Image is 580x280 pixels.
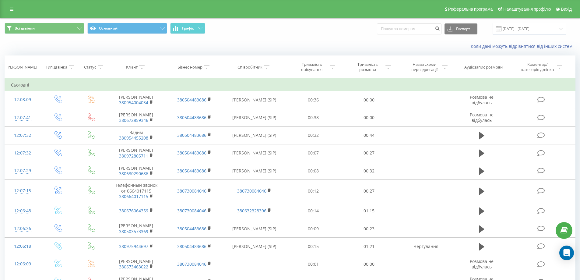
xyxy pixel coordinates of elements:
[341,238,397,255] td: 01:21
[286,126,341,144] td: 00:32
[107,162,165,180] td: [PERSON_NAME]
[470,112,494,123] span: Розмова не відбулась
[177,150,206,156] a: 380504483686
[178,65,202,70] div: Бізнес номер
[177,132,206,138] a: 380504483686
[286,109,341,126] td: 00:38
[286,180,341,202] td: 00:12
[237,65,262,70] div: Співробітник
[397,238,455,255] td: Чергування
[11,240,34,252] div: 12:06:18
[223,162,286,180] td: [PERSON_NAME] (SIP)
[177,97,206,103] a: 380504483686
[182,26,194,30] span: Графік
[170,23,205,34] button: Графік
[177,208,206,214] a: 380730084046
[223,238,286,255] td: [PERSON_NAME] (SIP)
[223,126,286,144] td: [PERSON_NAME] (SIP)
[11,112,34,124] div: 12:07:41
[341,202,397,220] td: 01:15
[223,144,286,162] td: [PERSON_NAME] (SIP)
[351,62,384,72] div: Тривалість розмови
[11,129,34,141] div: 12:07:32
[445,23,477,34] button: Експорт
[11,147,34,159] div: 12:07:32
[503,7,551,12] span: Налаштування профілю
[470,94,494,105] span: Розмова не відбулась
[177,226,206,232] a: 380504483686
[15,26,35,31] span: Всі дзвінки
[286,255,341,273] td: 00:01
[11,165,34,177] div: 12:07:29
[119,229,148,234] a: 380503573369
[119,171,148,176] a: 380630290686
[107,220,165,238] td: [PERSON_NAME]
[341,220,397,238] td: 00:23
[11,205,34,217] div: 12:06:48
[11,258,34,270] div: 12:06:09
[84,65,96,70] div: Статус
[107,180,165,202] td: Телефонный звонок от 0664017115
[408,62,441,72] div: Назва схеми переадресації
[11,185,34,197] div: 12:07:15
[177,115,206,120] a: 380504483686
[296,62,328,72] div: Тривалість очікування
[119,264,148,270] a: 380673463022
[464,65,503,70] div: Аудіозапис розмови
[119,153,148,159] a: 380972805711
[237,188,266,194] a: 380730084046
[559,246,574,260] div: Open Intercom Messenger
[341,91,397,109] td: 00:00
[119,208,148,214] a: 380676064359
[286,238,341,255] td: 00:15
[341,162,397,180] td: 00:32
[6,65,37,70] div: [PERSON_NAME]
[107,255,165,273] td: [PERSON_NAME]
[119,193,148,199] a: 380664017115
[341,126,397,144] td: 00:44
[237,208,266,214] a: 380632328396
[377,23,441,34] input: Пошук за номером
[107,126,165,144] td: Вадим
[448,7,493,12] span: Реферальна програма
[87,23,167,34] button: Основний
[286,91,341,109] td: 00:36
[470,258,494,270] span: Розмова не відбулась
[286,162,341,180] td: 00:08
[223,91,286,109] td: [PERSON_NAME] (SIP)
[341,180,397,202] td: 00:27
[46,65,67,70] div: Тип дзвінка
[119,135,148,141] a: 380954455208
[177,188,206,194] a: 380730084046
[5,79,575,91] td: Сьогодні
[107,109,165,126] td: [PERSON_NAME]
[11,94,34,106] div: 12:08:09
[223,220,286,238] td: [PERSON_NAME] (SIP)
[520,62,555,72] div: Коментар/категорія дзвінка
[119,117,148,123] a: 380672859346
[119,100,148,105] a: 380954004034
[5,23,84,34] button: Всі дзвінки
[177,168,206,174] a: 380504483686
[177,243,206,249] a: 380504483686
[107,144,165,162] td: [PERSON_NAME]
[561,7,572,12] span: Вихід
[119,243,148,249] a: 380975944697
[11,223,34,235] div: 12:06:36
[471,43,575,49] a: Коли дані можуть відрізнятися вiд інших систем
[107,91,165,109] td: [PERSON_NAME]
[341,255,397,273] td: 00:00
[286,202,341,220] td: 00:14
[341,144,397,162] td: 00:27
[126,65,138,70] div: Клієнт
[177,261,206,267] a: 380730084046
[286,220,341,238] td: 00:09
[223,109,286,126] td: [PERSON_NAME] (SIP)
[341,109,397,126] td: 00:00
[286,144,341,162] td: 00:07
